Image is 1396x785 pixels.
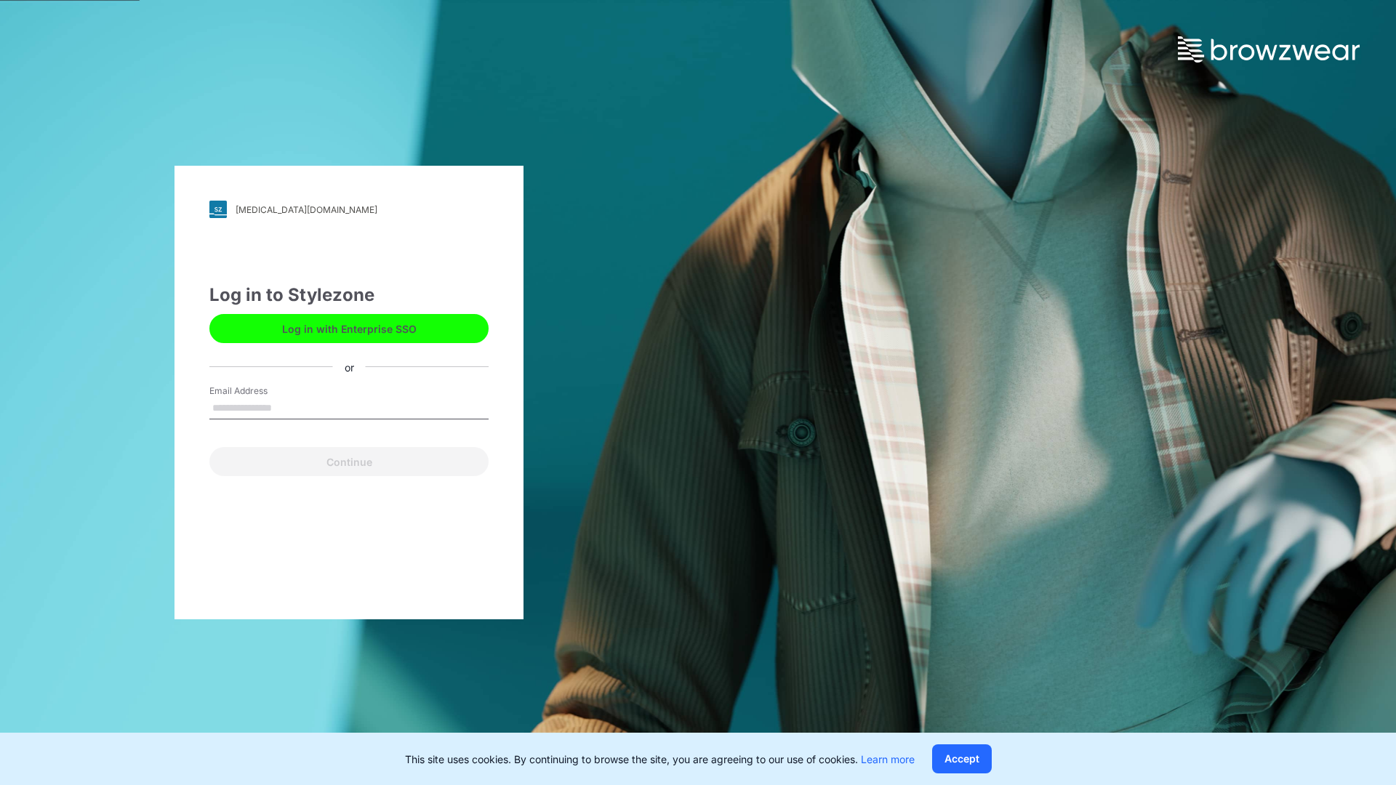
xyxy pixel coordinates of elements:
[209,385,311,398] label: Email Address
[209,282,489,308] div: Log in to Stylezone
[236,204,377,215] div: [MEDICAL_DATA][DOMAIN_NAME]
[333,359,366,374] div: or
[209,201,489,218] a: [MEDICAL_DATA][DOMAIN_NAME]
[405,752,915,767] p: This site uses cookies. By continuing to browse the site, you are agreeing to our use of cookies.
[932,744,992,773] button: Accept
[861,753,915,765] a: Learn more
[1178,36,1360,63] img: browzwear-logo.73288ffb.svg
[209,314,489,343] button: Log in with Enterprise SSO
[209,201,227,218] img: svg+xml;base64,PHN2ZyB3aWR0aD0iMjgiIGhlaWdodD0iMjgiIHZpZXdCb3g9IjAgMCAyOCAyOCIgZmlsbD0ibm9uZSIgeG...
